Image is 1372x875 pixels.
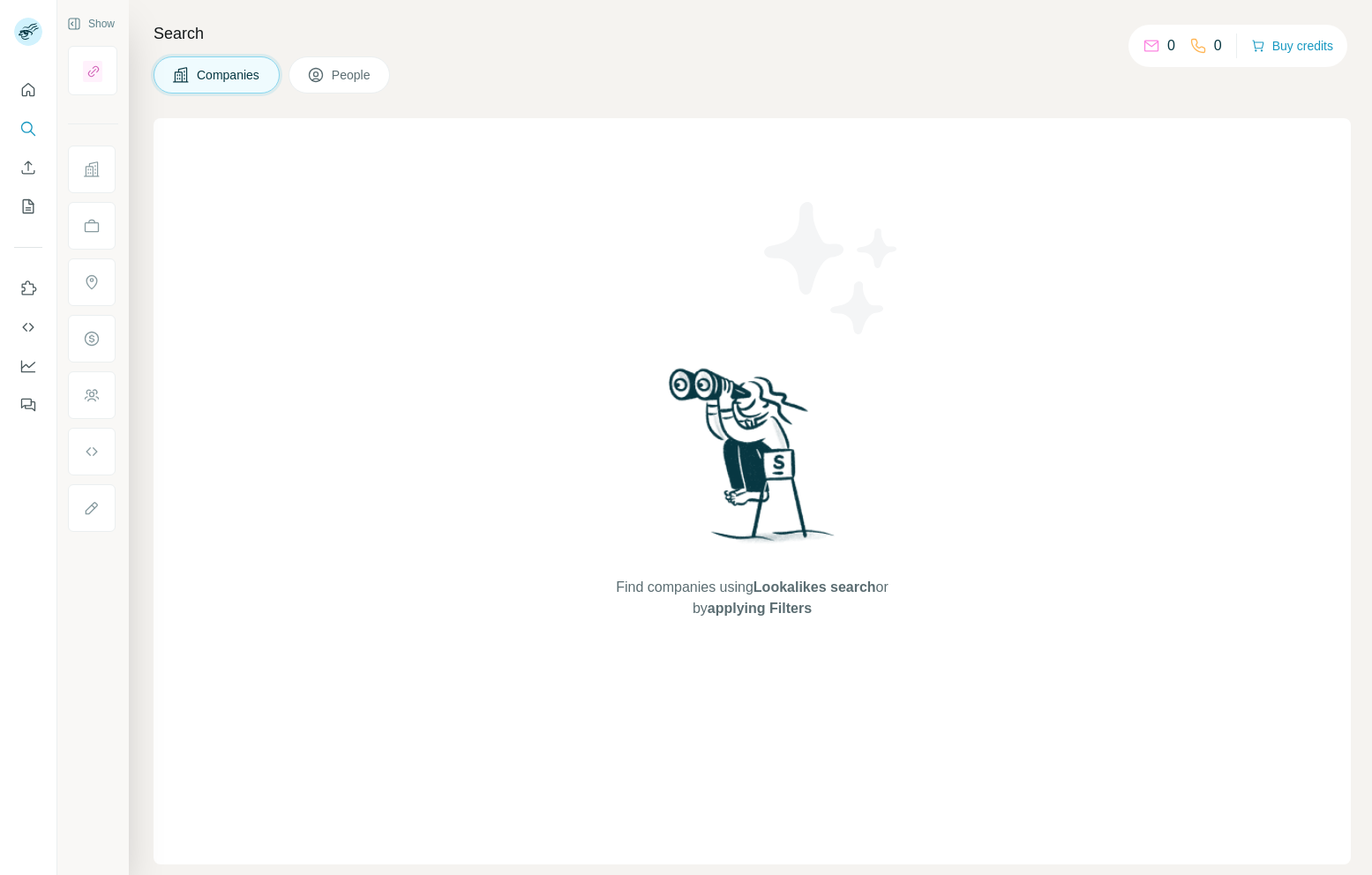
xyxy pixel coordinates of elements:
button: Show [55,11,127,37]
span: Find companies using or by [611,577,893,619]
img: Surfe Illustration - Woman searching with binoculars [661,363,844,560]
span: Companies [197,66,261,84]
button: Buy credits [1251,34,1333,58]
img: Surfe Illustration - Stars [753,189,911,348]
span: Lookalikes search [753,580,876,595]
button: Search [14,113,42,145]
button: Enrich CSV [14,152,42,183]
button: Use Surfe on LinkedIn [14,273,42,304]
span: People [332,66,372,84]
span: applying Filters [708,601,812,616]
button: Dashboard [14,350,42,382]
button: Feedback [14,389,42,421]
p: 0 [1214,35,1222,56]
h4: Search [154,21,1351,46]
button: Quick start [14,74,42,106]
p: 0 [1167,35,1175,56]
button: Use Surfe API [14,311,42,343]
button: My lists [14,191,42,222]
